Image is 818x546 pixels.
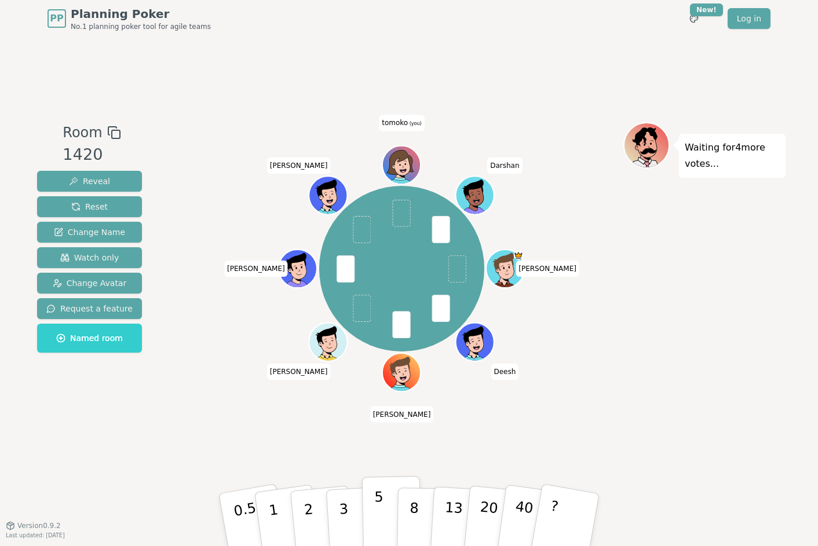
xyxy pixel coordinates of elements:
span: (you) [408,122,422,127]
span: Request a feature [46,303,133,314]
span: Version 0.9.2 [17,521,61,530]
span: Click to change your name [379,115,424,131]
span: No.1 planning poker tool for agile teams [71,22,211,31]
div: 1420 [63,143,120,167]
button: Version0.9.2 [6,521,61,530]
button: Click to change your avatar [384,147,419,183]
span: Room [63,122,102,143]
span: Watch only [60,252,119,263]
span: Named room [56,332,123,344]
button: Named room [37,324,142,353]
button: Request a feature [37,298,142,319]
div: New! [690,3,723,16]
span: Click to change your name [267,157,331,174]
button: Reveal [37,171,142,192]
span: Click to change your name [370,406,434,423]
span: Click to change your name [516,261,579,277]
button: Change Name [37,222,142,243]
button: New! [684,8,704,29]
span: Click to change your name [267,364,331,380]
a: PPPlanning PokerNo.1 planning poker tool for agile teams [48,6,211,31]
span: Click to change your name [487,157,522,174]
p: Waiting for 4 more votes... [685,140,780,172]
span: PP [50,12,63,25]
span: Change Name [54,226,125,238]
span: Reveal [69,175,110,187]
span: Click to change your name [491,364,518,380]
span: Click to change your name [224,261,288,277]
button: Watch only [37,247,142,268]
button: Change Avatar [37,273,142,294]
span: Colin is the host [514,251,524,261]
span: Planning Poker [71,6,211,22]
span: Last updated: [DATE] [6,532,65,538]
span: Reset [71,201,108,212]
span: Change Avatar [53,277,127,289]
a: Log in [728,8,770,29]
button: Reset [37,196,142,217]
